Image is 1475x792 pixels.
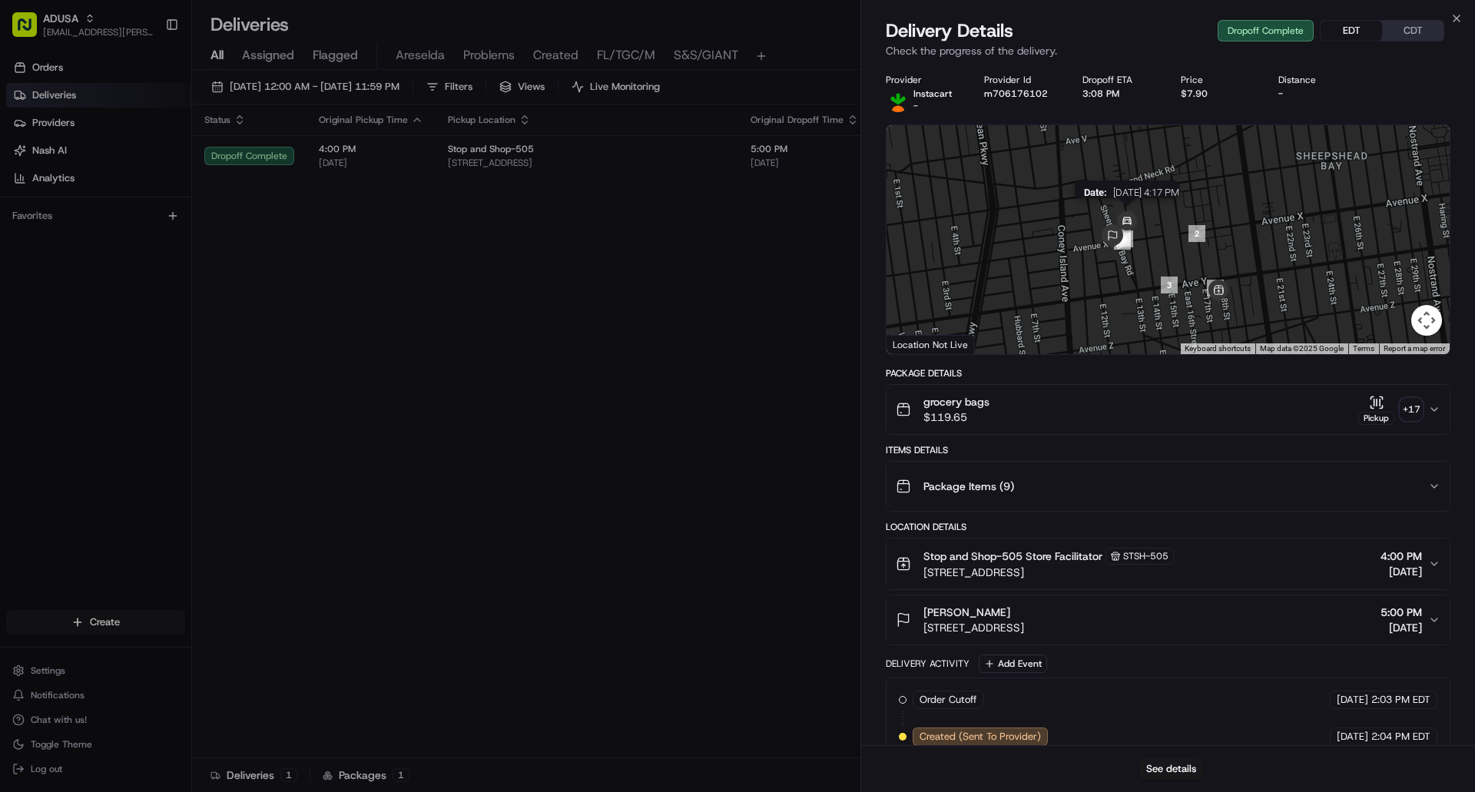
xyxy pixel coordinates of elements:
[1400,399,1422,420] div: + 17
[913,88,952,100] span: Instacart
[923,479,1014,494] span: Package Items ( 9 )
[887,538,1450,589] button: Stop and Shop-505 Store FacilitatorSTSH-505[STREET_ADDRESS]4:00 PM[DATE]
[1123,550,1168,562] span: STSH-505
[1116,230,1133,247] div: 6
[15,61,280,86] p: Welcome 👋
[1358,395,1394,425] button: Pickup
[1358,395,1422,425] button: Pickup+17
[923,620,1024,635] span: [STREET_ADDRESS]
[261,151,280,170] button: Start new chat
[1381,548,1422,564] span: 4:00 PM
[1278,88,1352,100] div: -
[1382,21,1444,41] button: CDT
[887,595,1450,645] button: [PERSON_NAME][STREET_ADDRESS]5:00 PM[DATE]
[923,548,1102,564] span: Stop and Shop-505 Store Facilitator
[979,654,1047,673] button: Add Event
[1358,412,1394,425] div: Pickup
[886,43,1450,58] p: Check the progress of the delivery.
[890,334,941,354] a: Open this area in Google Maps (opens a new window)
[1084,187,1107,198] span: Date :
[886,18,1013,43] span: Delivery Details
[886,521,1450,533] div: Location Details
[1181,74,1255,86] div: Price
[15,15,46,46] img: Nash
[52,162,194,174] div: We're available if you need us!
[124,217,253,244] a: 💻API Documentation
[1082,88,1156,100] div: 3:08 PM
[887,462,1450,511] button: Package Items (9)
[913,100,918,112] span: -
[15,224,28,237] div: 📗
[923,409,989,425] span: $119.65
[887,335,975,354] div: Location Not Live
[1337,693,1368,707] span: [DATE]
[15,147,43,174] img: 1736555255976-a54dd68f-1ca7-489b-9aae-adbdc363a1c4
[886,88,910,112] img: profile_instacart_ahold_partner.png
[890,334,941,354] img: Google
[1082,74,1156,86] div: Dropoff ETA
[1188,225,1205,242] div: 2
[1381,620,1422,635] span: [DATE]
[920,730,1041,744] span: Created (Sent To Provider)
[1371,730,1430,744] span: 2:04 PM EDT
[1161,277,1178,293] div: 3
[1353,344,1374,353] a: Terms
[1381,605,1422,620] span: 5:00 PM
[145,223,247,238] span: API Documentation
[52,147,252,162] div: Start new chat
[984,88,1048,100] button: m706176102
[108,260,186,272] a: Powered byPylon
[923,605,1010,620] span: [PERSON_NAME]
[1181,88,1255,100] div: $7.90
[923,565,1174,580] span: [STREET_ADDRESS]
[886,74,960,86] div: Provider
[1411,305,1442,336] button: Map camera controls
[1278,74,1352,86] div: Distance
[886,444,1450,456] div: Items Details
[40,99,254,115] input: Clear
[130,224,142,237] div: 💻
[1321,21,1382,41] button: EDT
[1384,344,1445,353] a: Report a map error
[886,367,1450,379] div: Package Details
[923,394,989,409] span: grocery bags
[1185,343,1251,354] button: Keyboard shortcuts
[1381,564,1422,579] span: [DATE]
[1113,187,1179,198] span: [DATE] 4:17 PM
[1371,693,1430,707] span: 2:03 PM EDT
[886,658,970,670] div: Delivery Activity
[1139,758,1203,780] button: See details
[887,385,1450,434] button: grocery bags$119.65Pickup+17
[920,693,976,707] span: Order Cutoff
[9,217,124,244] a: 📗Knowledge Base
[1337,730,1368,744] span: [DATE]
[31,223,118,238] span: Knowledge Base
[984,74,1058,86] div: Provider Id
[1260,344,1344,353] span: Map data ©2025 Google
[153,260,186,272] span: Pylon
